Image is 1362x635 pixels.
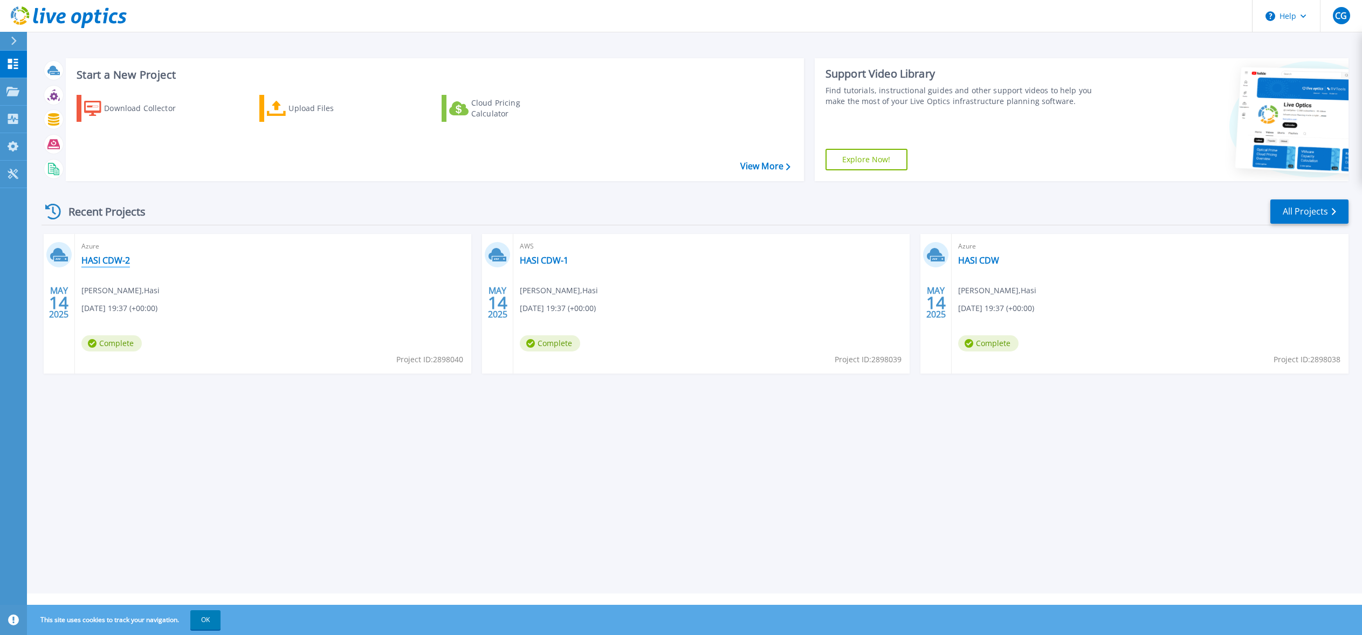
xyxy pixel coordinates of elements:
[958,240,1342,252] span: Azure
[81,285,160,296] span: [PERSON_NAME] , Hasi
[926,298,946,307] span: 14
[1335,11,1347,20] span: CG
[826,67,1102,81] div: Support Video Library
[958,285,1036,296] span: [PERSON_NAME] , Hasi
[259,95,380,122] a: Upload Files
[826,149,907,170] a: Explore Now!
[81,240,465,252] span: Azure
[520,285,598,296] span: [PERSON_NAME] , Hasi
[30,610,221,630] span: This site uses cookies to track your navigation.
[926,283,946,322] div: MAY 2025
[442,95,562,122] a: Cloud Pricing Calculator
[49,283,69,322] div: MAY 2025
[835,354,902,365] span: Project ID: 2898039
[77,69,790,81] h3: Start a New Project
[487,283,508,322] div: MAY 2025
[396,354,463,365] span: Project ID: 2898040
[520,240,903,252] span: AWS
[49,298,68,307] span: 14
[288,98,375,119] div: Upload Files
[826,85,1102,107] div: Find tutorials, instructional guides and other support videos to help you make the most of your L...
[81,255,130,266] a: HASI CDW-2
[520,255,568,266] a: HASI CDW-1
[471,98,558,119] div: Cloud Pricing Calculator
[104,98,190,119] div: Download Collector
[190,610,221,630] button: OK
[81,335,142,351] span: Complete
[958,302,1034,314] span: [DATE] 19:37 (+00:00)
[520,335,580,351] span: Complete
[42,198,160,225] div: Recent Projects
[958,255,999,266] a: HASI CDW
[520,302,596,314] span: [DATE] 19:37 (+00:00)
[81,302,157,314] span: [DATE] 19:37 (+00:00)
[958,335,1019,351] span: Complete
[1274,354,1340,365] span: Project ID: 2898038
[77,95,197,122] a: Download Collector
[1270,199,1349,224] a: All Projects
[488,298,507,307] span: 14
[740,161,790,171] a: View More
